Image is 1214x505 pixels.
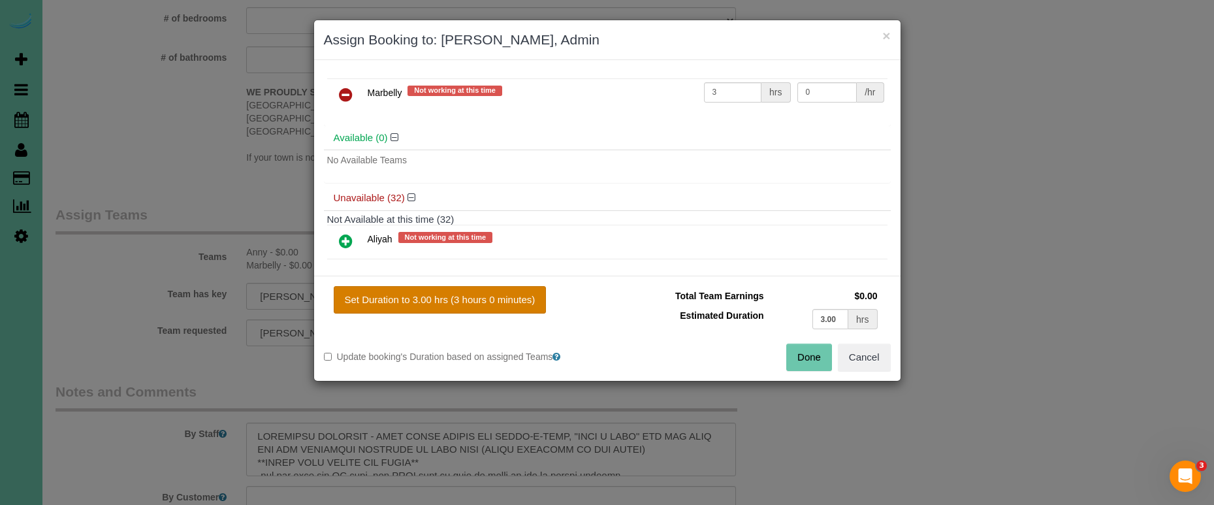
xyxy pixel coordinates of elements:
button: Done [786,344,832,371]
td: $0.00 [767,286,881,306]
h4: Not Available at this time (32) [327,214,887,225]
button: × [882,29,890,42]
div: /hr [857,82,884,103]
span: 3 [1196,461,1207,471]
span: Not working at this time [400,266,495,276]
span: Aliyah [368,235,392,245]
span: Not working at this time [407,86,502,96]
button: Set Duration to 3.00 hrs (3 hours 0 minutes) [334,286,547,314]
div: hrs [848,309,877,329]
span: No Available Teams [327,155,407,165]
span: Estimated Duration [680,310,763,321]
h3: Assign Booking to: [PERSON_NAME], Admin [324,30,891,50]
input: Update booking's Duration based on assigned Teams [324,353,332,361]
h4: Unavailable (32) [334,193,881,204]
label: Update booking's Duration based on assigned Teams [324,350,598,363]
button: Cancel [838,344,891,371]
span: Not working at this time [398,232,493,242]
td: Total Team Earnings [617,286,767,306]
h4: Available (0) [334,133,881,144]
span: Marbelly [368,88,402,98]
div: hrs [761,82,790,103]
iframe: Intercom live chat [1170,461,1201,492]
